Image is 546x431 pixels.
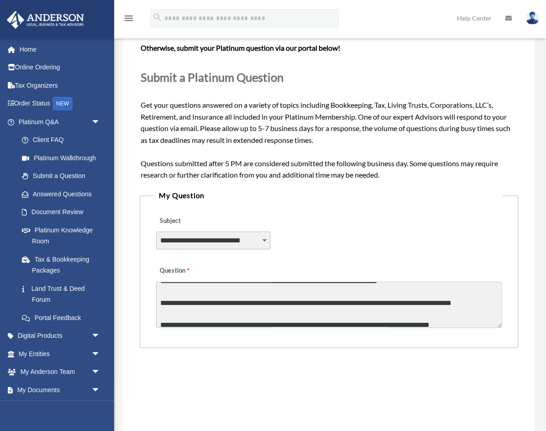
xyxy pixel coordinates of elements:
[156,215,243,227] label: Subject
[141,43,340,52] b: Otherwise, submit your Platinum question via our portal below!
[91,381,110,399] span: arrow_drop_down
[123,13,134,24] i: menu
[141,70,283,84] span: Submit a Platinum Question
[142,376,281,412] iframe: reCAPTCHA
[156,264,227,277] label: Question
[13,203,114,221] a: Document Review
[155,189,503,202] legend: My Question
[6,95,114,113] a: Order StatusNEW
[13,279,114,309] a: Land Trust & Deed Forum
[525,11,539,25] img: User Pic
[6,113,114,131] a: Platinum Q&Aarrow_drop_down
[91,399,110,418] span: arrow_drop_down
[13,149,114,167] a: Platinum Walkthrough
[123,16,134,24] a: menu
[91,113,110,131] span: arrow_drop_down
[91,345,110,363] span: arrow_drop_down
[6,40,114,58] a: Home
[13,185,114,203] a: Answered Questions
[6,76,114,95] a: Tax Organizers
[13,309,114,327] a: Portal Feedback
[6,399,114,417] a: Online Learningarrow_drop_down
[91,327,110,346] span: arrow_drop_down
[13,131,114,149] a: Client FAQ
[4,11,87,29] img: Anderson Advisors Platinum Portal
[13,221,114,250] a: Platinum Knowledge Room
[13,167,110,185] a: Submit a Question
[13,250,114,279] a: Tax & Bookkeeping Packages
[52,97,73,110] div: NEW
[152,12,163,22] i: search
[6,345,114,363] a: My Entitiesarrow_drop_down
[6,327,114,345] a: Digital Productsarrow_drop_down
[6,381,114,399] a: My Documentsarrow_drop_down
[91,363,110,382] span: arrow_drop_down
[6,58,114,77] a: Online Ordering
[6,363,114,381] a: My Anderson Teamarrow_drop_down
